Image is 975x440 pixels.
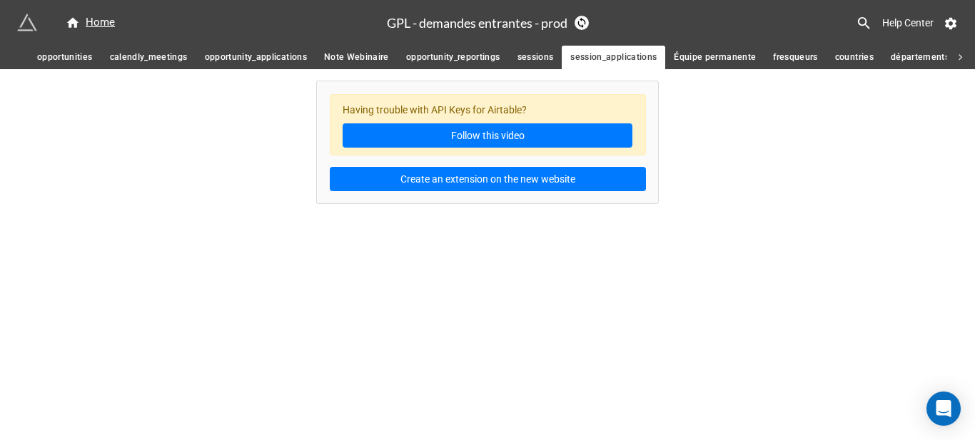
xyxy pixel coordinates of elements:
[517,50,554,65] span: sessions
[66,14,115,31] div: Home
[872,10,944,36] a: Help Center
[570,50,657,65] span: session_applications
[387,16,567,29] h3: GPL - demandes entrantes - prod
[324,50,389,65] span: Note Webinaire
[37,50,93,65] span: opportunities
[330,167,646,191] button: Create an extension on the new website
[773,50,818,65] span: fresqueurs
[674,50,756,65] span: Équipe permanente
[57,14,123,31] a: Home
[17,13,37,33] img: miniextensions-icon.73ae0678.png
[406,50,500,65] span: opportunity_reportings
[926,392,961,426] div: Open Intercom Messenger
[835,50,874,65] span: countries
[343,123,632,148] a: Follow this video
[29,46,946,69] div: scrollable auto tabs example
[575,16,589,30] a: Sync Base Structure
[110,50,188,65] span: calendly_meetings
[205,50,307,65] span: opportunity_applications
[891,50,963,65] span: départements FR
[330,94,646,156] div: Having trouble with API Keys for Airtable?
